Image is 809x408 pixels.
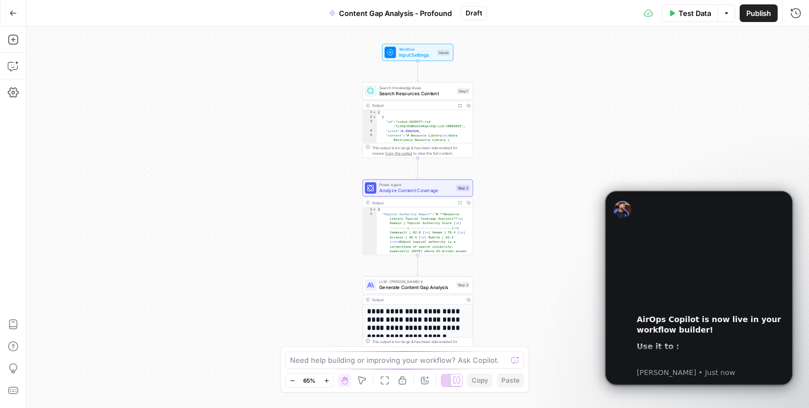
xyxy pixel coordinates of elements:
span: Copy the output [385,151,412,156]
g: Edge from step_2 to step_3 [417,255,419,276]
span: Draft [466,8,482,18]
div: This output is too large & has been abbreviated for review. to view the full content. [372,145,470,156]
span: Copy the output [385,345,412,350]
span: Input Settings [399,51,434,58]
span: Copy [472,376,488,385]
div: This output is too large & has been abbreviated for review. to view the full content. [372,339,470,351]
button: Publish [740,4,778,22]
div: Output [372,102,453,108]
div: 1 [363,110,376,115]
span: Search Resources Content [379,90,454,97]
button: Copy [467,373,493,388]
div: Step 3 [456,282,470,289]
span: 65% [303,376,315,385]
span: Workflow [399,46,434,52]
div: Step 2 [456,185,470,192]
div: Search Knowledge BaseSearch Resources ContentStep 1Output[ { "id":"vsdid:1639477:rid :YjtAqlU3QKa... [363,82,473,157]
g: Edge from step_1 to step_2 [417,158,419,179]
div: Power AgentAnalyze Content CoverageStep 2Output{ "Topical Authority Report":"# **Resource Library... [363,179,473,255]
span: Search Knowledge Base [379,85,454,90]
div: 4 [363,129,376,133]
div: 1 [363,207,376,211]
div: 3 [363,119,376,129]
span: Analyze Content Coverage [379,187,453,194]
span: Toggle code folding, rows 2 through 6 [373,115,376,119]
div: Output [372,200,453,205]
span: Toggle code folding, rows 1 through 7 [373,110,376,115]
span: Power Agent [379,182,453,187]
div: Output [372,297,462,302]
span: Test Data [679,8,711,19]
button: Paste [497,373,524,388]
div: Step 1 [457,88,469,94]
span: Toggle code folding, rows 1 through 3 [373,207,376,211]
div: 2 [363,115,376,119]
div: Inputs [437,49,450,56]
span: Content Gap Analysis - Profound [339,8,452,19]
span: LLM · [PERSON_NAME] 4 [379,279,453,285]
span: Generate Content Gap Analysis [379,284,453,291]
span: Publish [746,8,771,19]
button: Test Data [662,4,718,22]
button: Content Gap Analysis - Profound [322,4,458,22]
span: Paste [501,376,520,385]
div: WorkflowInput SettingsInputs [363,44,473,61]
g: Edge from start to step_1 [417,61,419,82]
